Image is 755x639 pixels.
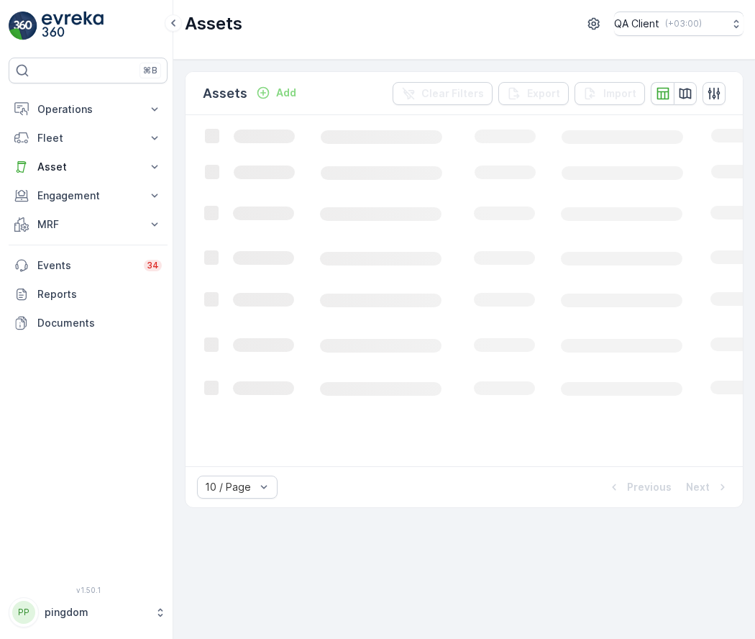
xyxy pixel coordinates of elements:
[9,586,168,594] span: v 1.50.1
[685,479,731,496] button: Next
[42,12,104,40] img: logo_light-DOdMpM7g.png
[686,480,710,494] p: Next
[603,86,636,101] p: Import
[9,597,168,627] button: PPpingdom
[45,605,147,620] p: pingdom
[37,189,139,203] p: Engagement
[9,12,37,40] img: logo
[9,124,168,153] button: Fleet
[9,181,168,210] button: Engagement
[203,83,247,104] p: Assets
[665,18,702,30] p: ( +03:00 )
[37,287,162,302] p: Reports
[185,12,242,35] p: Assets
[575,82,645,105] button: Import
[9,251,168,280] a: Events34
[250,84,302,101] button: Add
[37,258,135,273] p: Events
[143,65,157,76] p: ⌘B
[12,601,35,624] div: PP
[614,17,659,31] p: QA Client
[9,95,168,124] button: Operations
[393,82,493,105] button: Clear Filters
[605,479,673,496] button: Previous
[276,86,296,100] p: Add
[37,102,139,117] p: Operations
[37,217,139,232] p: MRF
[498,82,569,105] button: Export
[37,131,139,145] p: Fleet
[37,316,162,330] p: Documents
[614,12,743,36] button: QA Client(+03:00)
[421,86,484,101] p: Clear Filters
[9,309,168,337] a: Documents
[627,480,672,494] p: Previous
[37,160,139,174] p: Asset
[9,153,168,181] button: Asset
[527,86,560,101] p: Export
[9,210,168,239] button: MRF
[9,280,168,309] a: Reports
[147,260,159,271] p: 34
